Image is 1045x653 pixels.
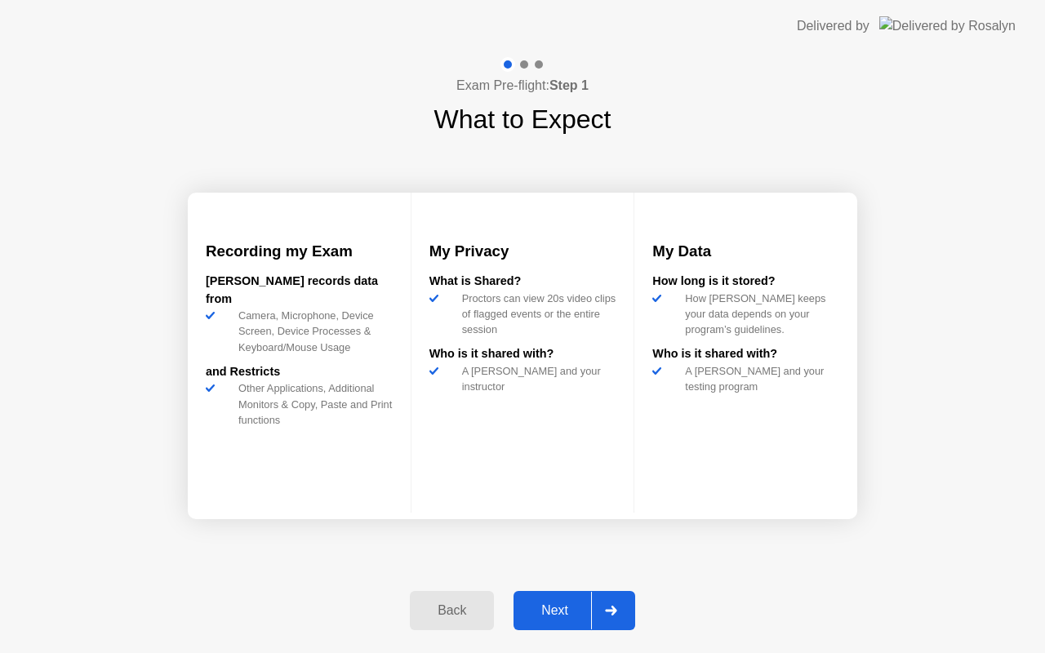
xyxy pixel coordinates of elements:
h4: Exam Pre-flight: [456,76,589,96]
div: What is Shared? [429,273,616,291]
button: Next [514,591,635,630]
div: Camera, Microphone, Device Screen, Device Processes & Keyboard/Mouse Usage [232,308,393,355]
h3: Recording my Exam [206,240,393,263]
h1: What to Expect [434,100,611,139]
div: Proctors can view 20s video clips of flagged events or the entire session [456,291,616,338]
b: Step 1 [549,78,589,92]
div: Other Applications, Additional Monitors & Copy, Paste and Print functions [232,380,393,428]
div: [PERSON_NAME] records data from [206,273,393,308]
div: and Restricts [206,363,393,381]
div: Back [415,603,489,618]
img: Delivered by Rosalyn [879,16,1016,35]
div: How long is it stored? [652,273,839,291]
div: A [PERSON_NAME] and your instructor [456,363,616,394]
h3: My Data [652,240,839,263]
div: Who is it shared with? [652,345,839,363]
div: Next [518,603,591,618]
div: How [PERSON_NAME] keeps your data depends on your program’s guidelines. [678,291,839,338]
h3: My Privacy [429,240,616,263]
div: Who is it shared with? [429,345,616,363]
div: A [PERSON_NAME] and your testing program [678,363,839,394]
div: Delivered by [797,16,869,36]
button: Back [410,591,494,630]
